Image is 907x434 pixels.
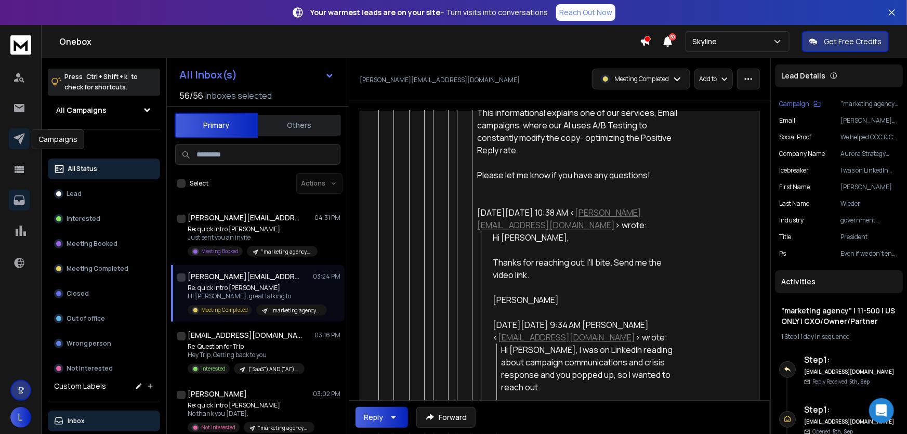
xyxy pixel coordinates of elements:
button: Get Free Credits [802,31,889,52]
div: Activities [775,270,903,293]
h1: [PERSON_NAME][EMAIL_ADDRESS][DOMAIN_NAME] [188,271,302,282]
p: [PERSON_NAME][EMAIL_ADDRESS][DOMAIN_NAME] [360,76,520,84]
p: Closed [67,290,89,298]
p: Lead [67,190,82,198]
button: Primary [175,113,258,138]
p: "marketing agency" | 11-500 | US ONLY | CXO/Owner/Partner [271,307,321,314]
p: Social Proof [779,133,811,141]
div: Hi [PERSON_NAME], The video is at the top of our Informational: This informational explains one o... [477,57,678,181]
span: Ctrl + Shift + k [85,71,129,83]
span: 1 Step [781,332,797,341]
p: Campaign [779,100,809,108]
button: Forward [416,407,476,428]
p: Hey Trip, Getting back to you [188,351,305,359]
label: Select [190,179,208,188]
p: Email [779,116,795,125]
span: 56 / 56 [179,89,203,102]
p: Add to [699,75,717,83]
p: Wrong person [67,339,111,348]
p: government relations companies [840,216,899,225]
a: Reach Out Now [556,4,615,21]
h6: [EMAIL_ADDRESS][DOMAIN_NAME] [804,418,895,426]
p: Reach Out Now [559,7,612,18]
h1: [PERSON_NAME][EMAIL_ADDRESS][DOMAIN_NAME] [188,213,302,223]
p: Last Name [779,200,809,208]
div: Thanks for reaching out. I'll bite. Send me the video link. [493,256,678,281]
p: 03:16 PM [314,331,340,339]
div: Hi [PERSON_NAME], I was on LinkedIn reading about campaign communications and crisis response and... [501,344,678,393]
p: No thank you [DATE], [188,410,312,418]
p: Wieder [840,200,899,208]
button: Out of office [48,308,160,329]
p: Re: quick intro [PERSON_NAME] [188,225,312,233]
div: | [781,333,897,341]
p: First Name [779,183,810,191]
p: Interested [67,215,100,223]
p: title [779,233,791,241]
div: [DATE][DATE] 9:34 AM [PERSON_NAME] < > wrote: [493,319,678,344]
p: Not Interested [201,424,235,431]
p: Meeting Completed [67,265,128,273]
p: Inbox [68,417,85,425]
button: Wrong person [48,333,160,354]
p: HI [PERSON_NAME], great talking to [188,292,312,300]
p: "marketing agency" | 11-500 | US ONLY | CXO/Owner/Partner [261,248,311,256]
button: Closed [48,283,160,304]
p: Even if we don’t end up working together, I’m curious how you managed to consistently help elect ... [840,249,899,258]
span: 5th, Sep [849,378,870,385]
p: Not Interested [67,364,113,373]
p: Meeting Booked [67,240,117,248]
h1: [PERSON_NAME] [188,389,247,399]
p: "marketing agency" | 11-500 | US ONLY | CXO/Owner/Partner [258,424,308,432]
img: logo [10,35,31,55]
p: All Status [68,165,97,173]
p: Icebreaker [779,166,809,175]
strong: Your warmest leads are on your site [310,7,440,17]
div: Reply [364,412,383,423]
button: Interested [48,208,160,229]
p: ps [779,249,786,258]
button: L [10,407,31,428]
p: 04:31 PM [314,214,340,222]
p: Lead Details [781,71,825,81]
button: Not Interested [48,358,160,379]
button: Campaign [779,100,821,108]
button: Lead [48,183,160,204]
button: All Status [48,159,160,179]
p: Just sent you an invite [188,233,312,242]
p: Meeting Completed [201,306,248,314]
div: Hi [PERSON_NAME], [493,231,678,306]
button: Inbox [48,411,160,431]
h3: Custom Labels [54,381,106,391]
p: Reply Received [812,378,870,386]
p: Meeting Completed [614,75,669,83]
button: Others [258,114,341,137]
span: 1 day in sequence [800,332,849,341]
p: industry [779,216,804,225]
div: Campaigns [32,129,84,149]
p: Aurora Strategy Global [840,150,899,158]
button: Meeting Completed [48,258,160,279]
p: Interested [201,365,226,373]
p: ("SaaS") AND ("AI") | [GEOGRAPHIC_DATA]/CA | 500-5000 | BizDev/Mar | Owner/CXO/VP | 1+ yrs | Post... [248,365,298,373]
h6: Step 1 : [804,353,895,366]
p: President [840,233,899,241]
p: Out of office [67,314,105,323]
p: Get Free Credits [824,36,882,47]
p: [PERSON_NAME][EMAIL_ADDRESS][DOMAIN_NAME] [840,116,899,125]
h1: All Campaigns [56,105,107,115]
h3: Filters [48,138,160,152]
button: Reply [356,407,408,428]
p: 03:02 PM [313,390,340,398]
p: Meeting Booked [201,247,239,255]
h6: [EMAIL_ADDRESS][DOMAIN_NAME] [804,368,895,376]
p: – Turn visits into conversations [310,7,548,18]
p: Re: quick intro [PERSON_NAME] [188,284,312,292]
p: [PERSON_NAME] [840,183,899,191]
span: 50 [669,33,676,41]
h1: All Inbox(s) [179,70,237,80]
p: Skyline [692,36,721,47]
div: Open Intercom Messenger [869,398,894,423]
p: Press to check for shortcuts. [64,72,138,93]
button: All Inbox(s) [171,64,343,85]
